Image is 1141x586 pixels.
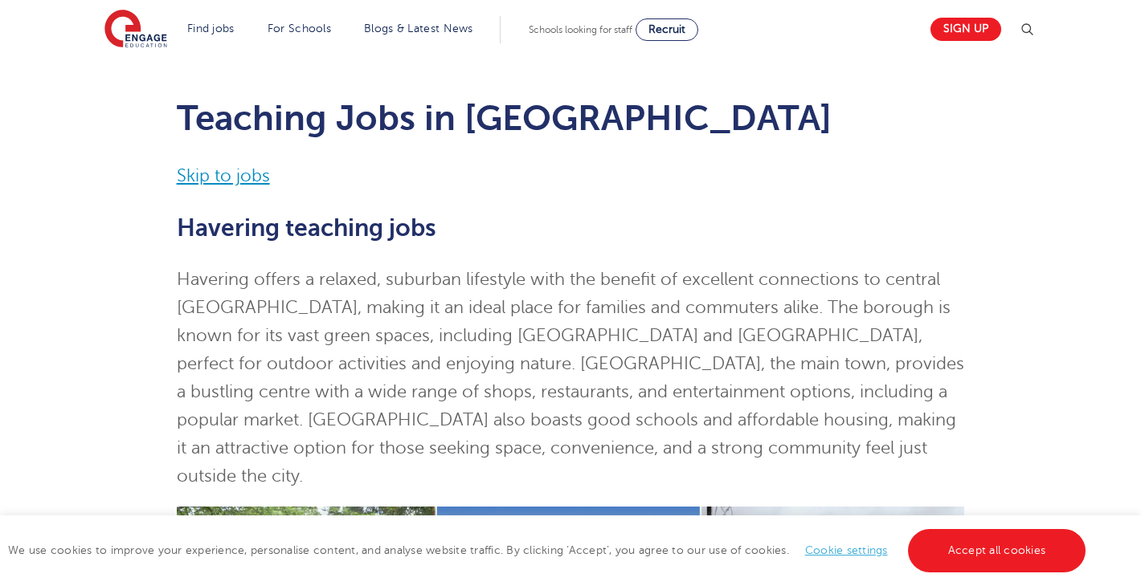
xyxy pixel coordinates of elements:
[908,529,1086,572] a: Accept all cookies
[636,18,698,41] a: Recruit
[648,23,685,35] span: Recruit
[8,544,1090,556] span: We use cookies to improve your experience, personalise content, and analyse website traffic. By c...
[187,22,235,35] a: Find jobs
[805,544,888,556] a: Cookie settings
[529,24,632,35] span: Schools looking for staff
[930,18,1001,41] a: Sign up
[177,214,436,242] b: Havering teaching jobs
[268,22,331,35] a: For Schools
[177,98,965,138] h1: Teaching Jobs in [GEOGRAPHIC_DATA]
[177,266,965,490] p: Havering offers a relaxed, suburban lifestyle with the benefit of excellent connections to centra...
[177,166,270,185] a: Skip to jobs
[364,22,473,35] a: Blogs & Latest News
[104,10,167,50] img: Engage Education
